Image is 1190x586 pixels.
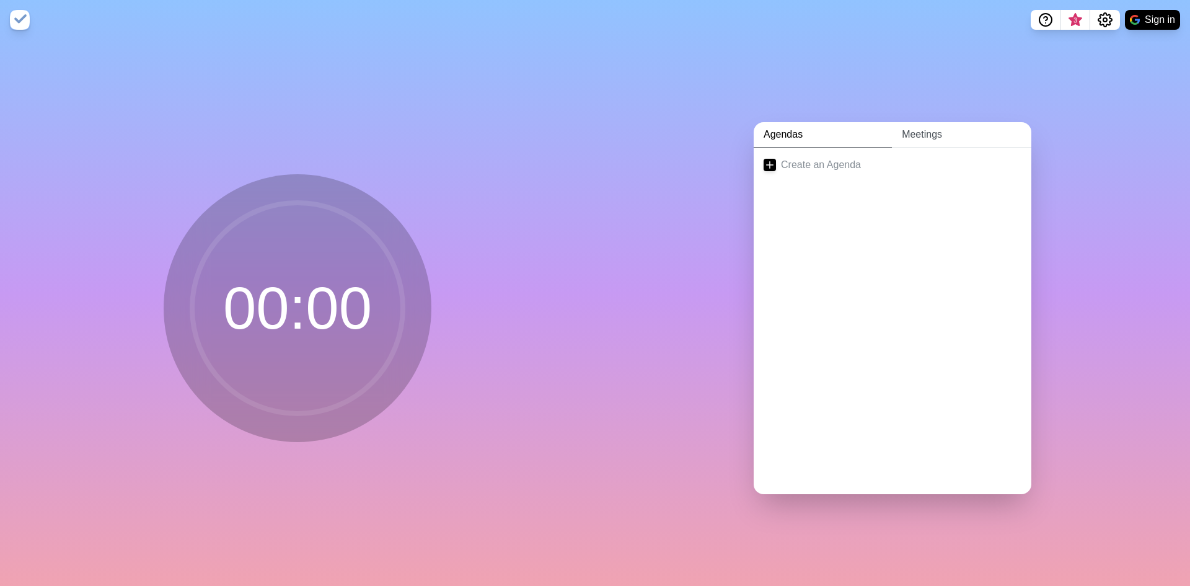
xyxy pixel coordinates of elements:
button: Help [1031,10,1060,30]
img: timeblocks logo [10,10,30,30]
button: Settings [1090,10,1120,30]
button: Sign in [1125,10,1180,30]
a: Meetings [892,122,1031,148]
a: Create an Agenda [754,148,1031,182]
img: google logo [1130,15,1140,25]
a: Agendas [754,122,892,148]
button: What’s new [1060,10,1090,30]
span: 3 [1070,16,1080,25]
